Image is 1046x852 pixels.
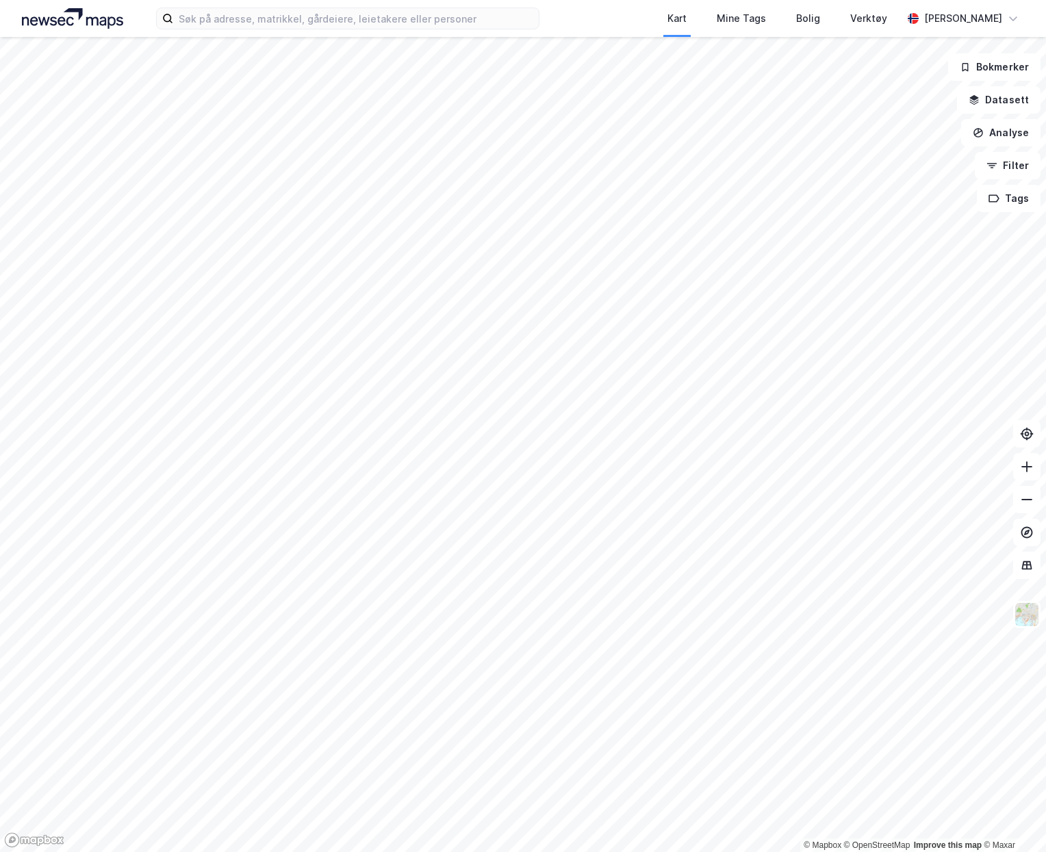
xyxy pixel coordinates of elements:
[173,8,539,29] input: Søk på adresse, matrikkel, gårdeiere, leietakere eller personer
[796,10,820,27] div: Bolig
[22,8,123,29] img: logo.a4113a55bc3d86da70a041830d287a7e.svg
[667,10,687,27] div: Kart
[850,10,887,27] div: Verktøy
[978,786,1046,852] iframe: Chat Widget
[924,10,1002,27] div: [PERSON_NAME]
[717,10,766,27] div: Mine Tags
